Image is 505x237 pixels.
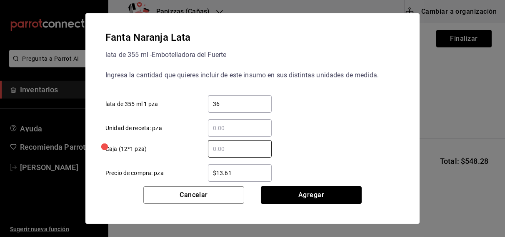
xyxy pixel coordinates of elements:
[208,144,272,154] input: Caja (12*1 pza)
[208,168,272,178] input: Precio de compra: pza
[105,145,147,153] span: Caja (12*1 pza)
[105,69,400,82] div: Ingresa la cantidad que quieres incluir de este insumo en sus distintas unidades de medida.
[105,124,162,133] span: Unidad de receta: pza
[208,99,272,109] input: lata de 355 ml 1 pza
[105,100,158,109] span: lata de 355 ml 1 pza
[105,30,226,45] div: Fanta Naranja Lata
[143,186,244,204] button: Cancelar
[105,48,226,62] div: lata de 355 ml - Embotelladora del Fuerte
[208,123,272,133] input: Unidad de receta: pza
[261,186,362,204] button: Agregar
[105,169,164,178] span: Precio de compra: pza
